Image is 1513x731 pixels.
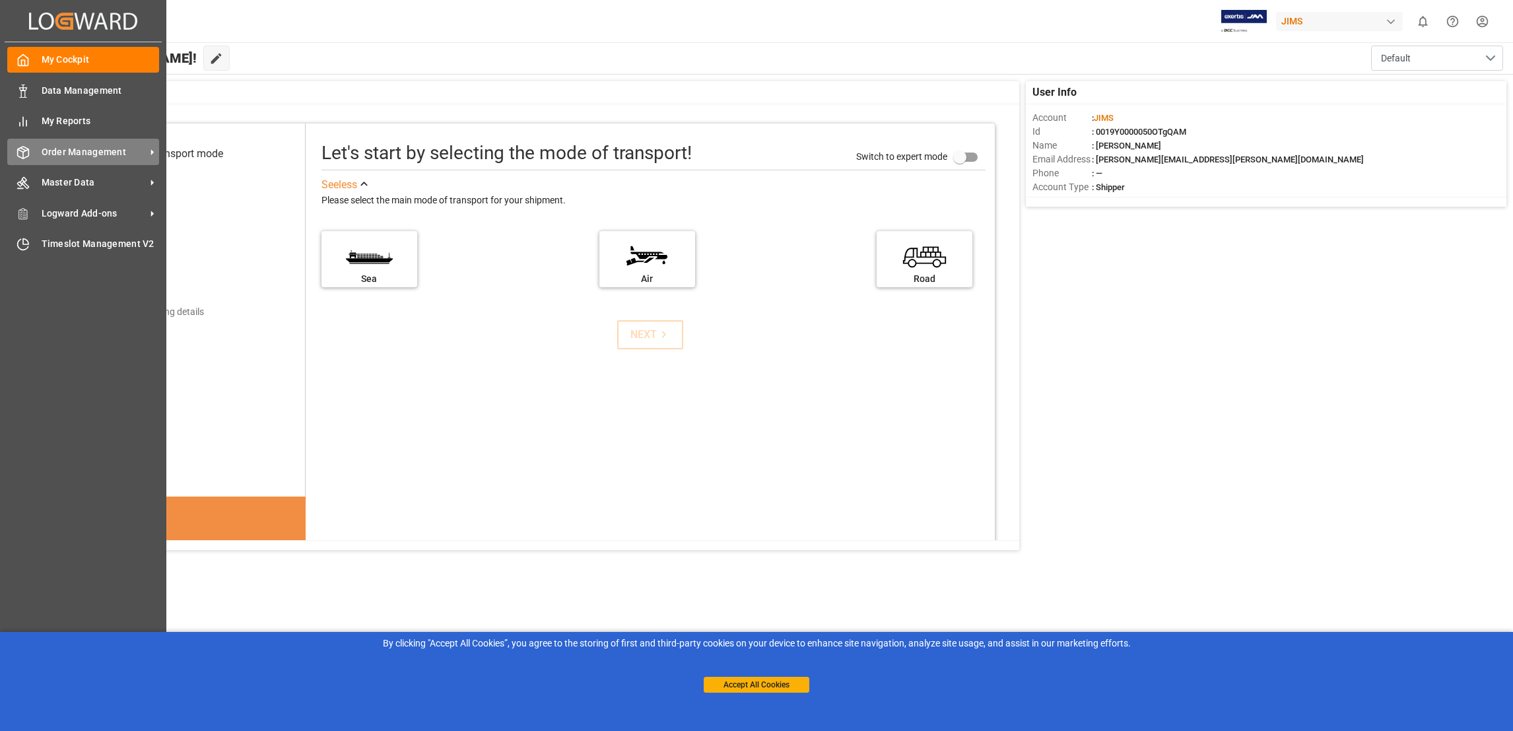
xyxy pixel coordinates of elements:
a: Data Management [7,77,159,103]
span: Id [1032,125,1092,139]
span: JIMS [1094,113,1114,123]
span: Default [1381,52,1411,65]
span: Logward Add-ons [42,207,146,221]
span: My Cockpit [42,53,160,67]
span: : [PERSON_NAME] [1092,141,1161,151]
div: Let's start by selecting the mode of transport! [321,139,692,167]
img: Exertis%20JAM%20-%20Email%20Logo.jpg_1722504956.jpg [1221,10,1267,33]
button: Accept All Cookies [704,677,809,693]
button: open menu [1371,46,1503,71]
span: : [PERSON_NAME][EMAIL_ADDRESS][PERSON_NAME][DOMAIN_NAME] [1092,155,1364,164]
span: Name [1032,139,1092,153]
div: Sea [328,272,411,286]
span: Account Type [1032,180,1092,194]
span: : Shipper [1092,182,1125,192]
div: NEXT [630,327,671,343]
button: NEXT [617,320,683,349]
span: Master Data [42,176,146,190]
a: Timeslot Management V2 [7,231,159,257]
span: Email Address [1032,153,1092,166]
div: Road [883,272,966,286]
div: Air [606,272,689,286]
div: See less [321,177,357,193]
div: Select transport mode [121,146,223,162]
span: : [1092,113,1114,123]
span: User Info [1032,85,1077,100]
button: show 0 new notifications [1408,7,1438,36]
span: : — [1092,168,1102,178]
div: By clicking "Accept All Cookies”, you agree to the storing of first and third-party cookies on yo... [9,637,1504,650]
span: Order Management [42,145,146,159]
span: Switch to expert mode [856,151,947,161]
span: Account [1032,111,1092,125]
button: JIMS [1276,9,1408,34]
span: Timeslot Management V2 [42,237,160,251]
button: Help Center [1438,7,1467,36]
a: My Cockpit [7,47,159,73]
span: : 0019Y0000050OTgQAM [1092,127,1186,137]
span: Hello [PERSON_NAME]! [55,46,197,71]
span: Data Management [42,84,160,98]
div: Please select the main mode of transport for your shipment. [321,193,986,209]
div: JIMS [1276,12,1403,31]
span: Phone [1032,166,1092,180]
span: My Reports [42,114,160,128]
